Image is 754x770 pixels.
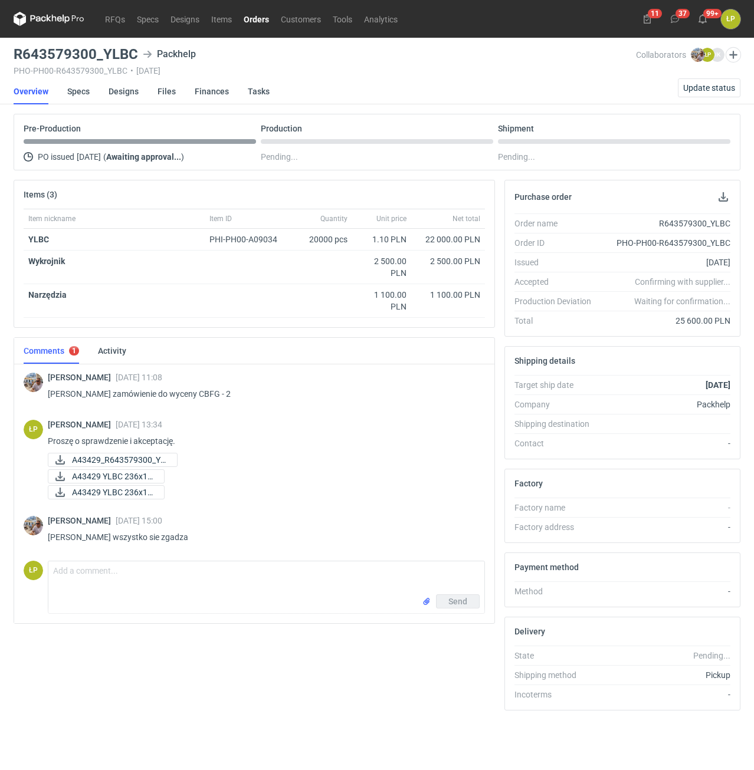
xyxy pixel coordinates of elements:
[601,669,730,681] div: Pickup
[514,669,601,681] div: Shipping method
[514,237,601,249] div: Order ID
[261,150,298,164] span: Pending...
[158,78,176,104] a: Files
[48,434,476,448] p: Proszę o sprawdzenie i akceptację.
[683,84,735,92] span: Update status
[195,78,229,104] a: Finances
[165,12,205,26] a: Designs
[601,521,730,533] div: -
[248,78,270,104] a: Tasks
[636,50,686,60] span: Collaborators
[24,338,79,364] a: Comments1
[72,347,76,355] div: 1
[72,453,168,466] span: A43429_R643579300_YL...
[24,561,43,580] figcaption: ŁP
[514,218,601,229] div: Order name
[710,48,725,62] figcaption: IK
[48,453,166,467] div: A43429_R643579300_YLBC_2025-09-23.pdf
[514,562,579,572] h2: Payment method
[48,516,116,525] span: [PERSON_NAME]
[14,12,84,26] svg: Packhelp Pro
[716,190,730,204] button: Download PO
[327,12,358,26] a: Tools
[24,150,256,164] div: PO issued
[143,47,196,61] div: Packhelp
[721,9,740,29] div: Łukasz Postawa
[601,315,730,327] div: 25 600.00 PLN
[14,66,636,75] div: PHO-PH00-R643579300_YLBC [DATE]
[601,256,730,268] div: [DATE]
[67,78,90,104] a: Specs
[48,485,165,499] a: A43429 YLBC 236x14...
[514,379,601,391] div: Target ship date
[601,502,730,514] div: -
[28,214,76,223] span: Item nickname
[601,689,730,700] div: -
[181,152,184,162] span: )
[601,399,730,410] div: Packhelp
[72,470,155,483] span: A43429 YLBC 236x14...
[514,689,601,700] div: Incoterms
[514,276,601,288] div: Accepted
[106,152,181,162] strong: Awaiting approval...
[601,437,730,449] div: -
[448,597,467,606] span: Send
[416,255,480,267] div: 2 500.00 PLN
[77,150,101,164] span: [DATE]
[635,277,730,287] em: Confirming with supplier...
[320,214,348,223] span: Quantity
[275,12,327,26] a: Customers
[514,315,601,327] div: Total
[48,469,165,483] a: A43429 YLBC 236x14...
[514,479,543,488] h2: Factory
[116,516,162,525] span: [DATE] 15:00
[98,338,126,364] a: Activity
[72,486,155,499] span: A43429 YLBC 236x14...
[14,78,48,104] a: Overview
[514,650,601,662] div: State
[358,12,404,26] a: Analytics
[24,420,43,439] div: Łukasz Postawa
[514,418,601,430] div: Shipping destination
[514,295,601,307] div: Production Deviation
[130,66,133,75] span: •
[376,214,406,223] span: Unit price
[601,218,730,229] div: R643579300_YLBC
[24,516,43,535] img: Michał Palasek
[357,233,406,245] div: 1.10 PLN
[24,561,43,580] div: Łukasz Postawa
[14,47,138,61] h3: R643579300_YLBC
[514,192,572,202] h2: Purchase order
[28,235,49,244] a: YLBC
[116,420,162,429] span: [DATE] 13:34
[209,214,232,223] span: Item ID
[416,233,480,245] div: 22 000.00 PLN
[514,627,545,636] h2: Delivery
[678,78,740,97] button: Update status
[514,502,601,514] div: Factory name
[498,150,730,164] div: Pending...
[514,356,575,366] h2: Shipping details
[700,48,714,62] figcaption: ŁP
[261,124,302,133] p: Production
[24,190,57,199] h2: Items (3)
[514,437,601,449] div: Contact
[514,585,601,597] div: Method
[693,651,730,660] em: Pending...
[638,9,657,28] button: 11
[726,47,741,62] button: Edit collaborators
[24,420,43,439] figcaption: ŁP
[453,214,480,223] span: Net total
[514,521,601,533] div: Factory address
[721,9,740,29] button: ŁP
[416,289,480,301] div: 1 100.00 PLN
[131,12,165,26] a: Specs
[48,453,178,467] a: A43429_R643579300_YL...
[24,373,43,392] img: Michał Palasek
[514,399,601,410] div: Company
[24,124,81,133] p: Pre-Production
[48,530,476,544] p: [PERSON_NAME] wszystko sie zgadza
[48,387,476,401] p: [PERSON_NAME] zamówienie do wyceny CBFG - 2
